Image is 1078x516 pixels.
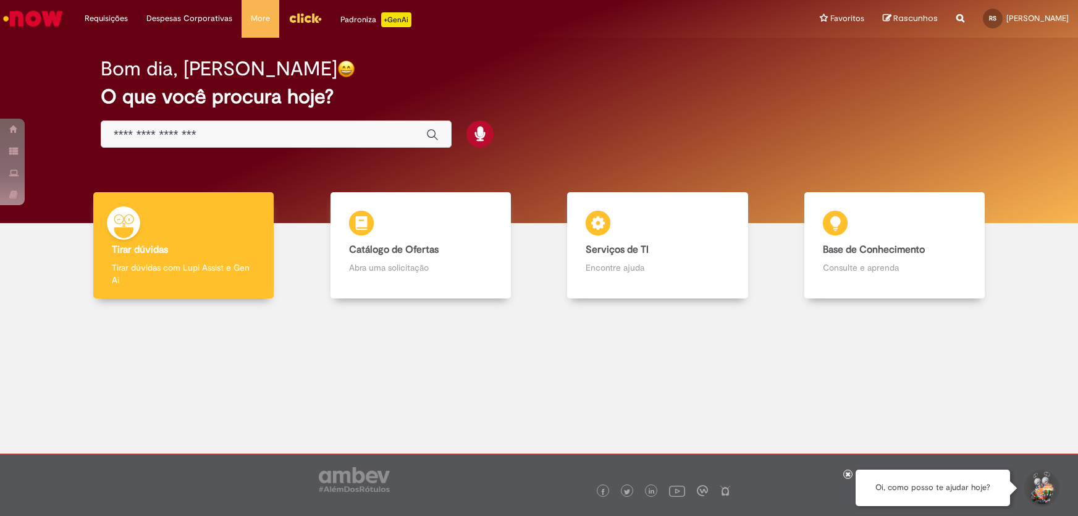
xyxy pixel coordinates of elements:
h2: O que você procura hoje? [101,86,977,108]
a: Base de Conhecimento Consulte e aprenda [776,192,1013,299]
b: Tirar dúvidas [112,243,168,256]
a: Tirar dúvidas Tirar dúvidas com Lupi Assist e Gen Ai [65,192,302,299]
b: Base de Conhecimento [823,243,925,256]
img: click_logo_yellow_360x200.png [288,9,322,27]
span: RS [989,14,996,22]
div: Oi, como posso te ajudar hoje? [856,470,1010,506]
span: Rascunhos [893,12,938,24]
p: +GenAi [381,12,411,27]
h2: Bom dia, [PERSON_NAME] [101,58,337,80]
b: Serviços de TI [586,243,649,256]
img: logo_footer_linkedin.png [649,488,655,496]
img: logo_footer_workplace.png [697,485,708,496]
button: Iniciar Conversa de Suporte [1022,470,1059,507]
p: Abra uma solicitação [349,261,492,274]
img: logo_footer_facebook.png [600,489,606,495]
a: Catálogo de Ofertas Abra uma solicitação [302,192,539,299]
span: Favoritos [830,12,864,25]
a: Rascunhos [883,13,938,25]
b: Catálogo de Ofertas [349,243,439,256]
div: Padroniza [340,12,411,27]
span: [PERSON_NAME] [1006,13,1069,23]
span: More [251,12,270,25]
p: Consulte e aprenda [823,261,966,274]
span: Requisições [85,12,128,25]
img: logo_footer_ambev_rotulo_gray.png [319,467,390,492]
span: Despesas Corporativas [146,12,232,25]
img: logo_footer_twitter.png [624,489,630,495]
img: happy-face.png [337,60,355,78]
img: logo_footer_naosei.png [720,485,731,496]
img: ServiceNow [1,6,65,31]
p: Encontre ajuda [586,261,729,274]
a: Serviços de TI Encontre ajuda [539,192,777,299]
img: logo_footer_youtube.png [669,483,685,499]
p: Tirar dúvidas com Lupi Assist e Gen Ai [112,261,255,286]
